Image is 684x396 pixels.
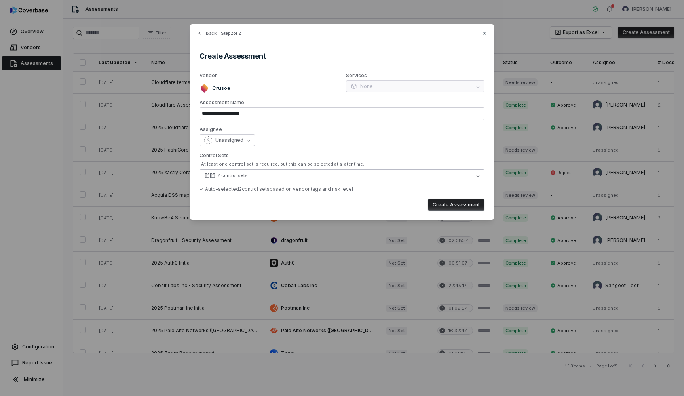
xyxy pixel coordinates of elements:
[215,137,243,143] span: Unassigned
[221,30,241,36] span: Step 2 of 2
[209,84,230,92] p: Crusoe
[199,186,484,192] div: ✓ Auto-selected 2 control set s based on vendor tags and risk level
[201,161,484,167] div: At least one control set is required, but this can be selected at a later time.
[199,152,484,159] label: Control Sets
[199,52,266,60] span: Create Assessment
[199,72,217,79] span: Vendor
[199,126,484,133] label: Assignee
[199,99,484,106] label: Assessment Name
[346,72,484,79] label: Services
[217,173,248,179] div: 2 control sets
[428,199,484,211] button: Create Assessment
[194,26,218,40] button: Back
